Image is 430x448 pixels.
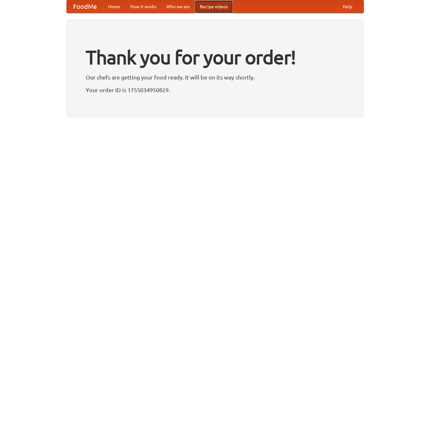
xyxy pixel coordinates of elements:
[103,0,125,13] a: Home
[338,0,357,13] a: Help
[67,0,103,13] a: FoodMe
[86,42,345,73] h1: Thank you for your order!
[86,73,345,82] p: Our chefs are getting your food ready. It will be on its way shortly.
[125,0,161,13] a: How it works
[86,85,345,95] p: Your order ID is 1755034950829.
[195,0,233,13] a: Recipe videos
[161,0,195,13] a: Who we are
